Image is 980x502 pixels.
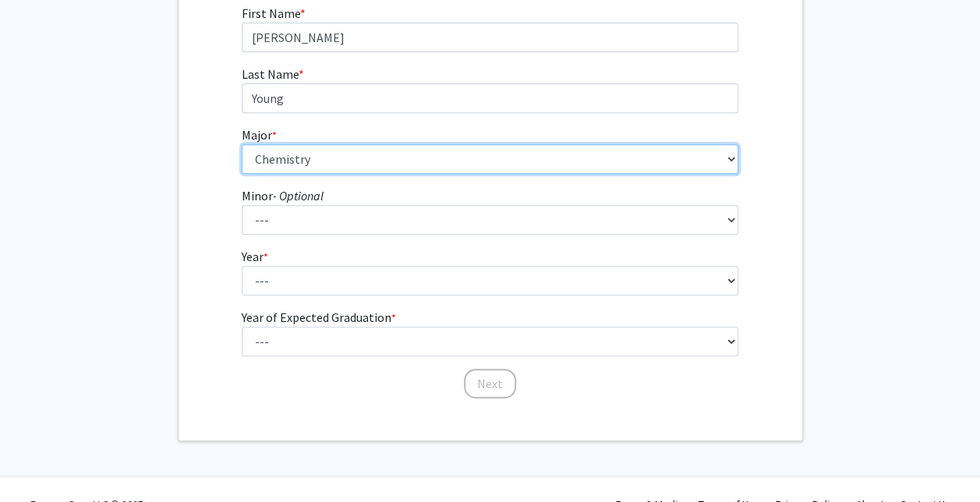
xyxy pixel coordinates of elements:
[242,125,277,144] label: Major
[242,186,324,205] label: Minor
[273,188,324,203] i: - Optional
[242,5,300,21] span: First Name
[12,432,66,490] iframe: Chat
[242,247,268,266] label: Year
[464,369,516,398] button: Next
[242,308,396,327] label: Year of Expected Graduation
[242,66,299,82] span: Last Name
